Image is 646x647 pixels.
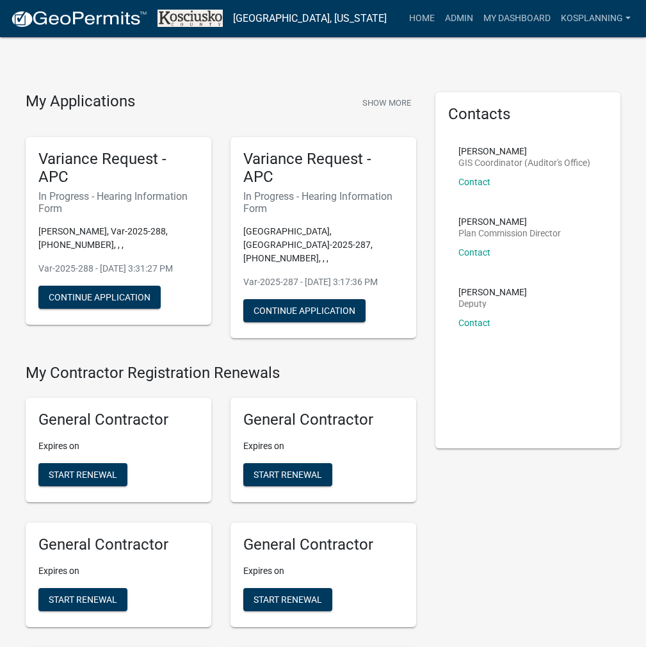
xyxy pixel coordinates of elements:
[478,6,556,31] a: My Dashboard
[243,225,403,265] p: [GEOGRAPHIC_DATA], [GEOGRAPHIC_DATA]-2025-287, [PHONE_NUMBER], , ,
[243,439,403,453] p: Expires on
[26,92,135,111] h4: My Applications
[254,594,322,604] span: Start Renewal
[38,286,161,309] button: Continue Application
[458,247,490,258] a: Contact
[458,299,527,308] p: Deputy
[243,190,403,215] h6: In Progress - Hearing Information Form
[49,470,117,480] span: Start Renewal
[458,217,561,226] p: [PERSON_NAME]
[357,92,416,113] button: Show More
[556,6,636,31] a: kosplanning
[243,588,332,611] button: Start Renewal
[243,150,403,187] h5: Variance Request - APC
[38,564,198,578] p: Expires on
[243,564,403,578] p: Expires on
[440,6,478,31] a: Admin
[404,6,440,31] a: Home
[243,536,403,554] h5: General Contractor
[157,10,223,27] img: Kosciusko County, Indiana
[243,411,403,429] h5: General Contractor
[448,105,608,124] h5: Contacts
[38,463,127,486] button: Start Renewal
[49,594,117,604] span: Start Renewal
[26,364,416,382] h4: My Contractor Registration Renewals
[38,190,198,215] h6: In Progress - Hearing Information Form
[38,225,198,252] p: [PERSON_NAME], Var-2025-288, [PHONE_NUMBER], , ,
[458,177,490,187] a: Contact
[38,150,198,187] h5: Variance Request - APC
[38,411,198,429] h5: General Contractor
[243,275,403,289] p: Var-2025-287 - [DATE] 3:17:36 PM
[458,147,590,156] p: [PERSON_NAME]
[243,463,332,486] button: Start Renewal
[38,262,198,275] p: Var-2025-288 - [DATE] 3:31:27 PM
[254,470,322,480] span: Start Renewal
[458,318,490,328] a: Contact
[458,288,527,297] p: [PERSON_NAME]
[38,439,198,453] p: Expires on
[458,229,561,238] p: Plan Commission Director
[458,158,590,167] p: GIS Coordinator (Auditor's Office)
[243,299,366,322] button: Continue Application
[38,588,127,611] button: Start Renewal
[38,536,198,554] h5: General Contractor
[233,8,387,29] a: [GEOGRAPHIC_DATA], [US_STATE]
